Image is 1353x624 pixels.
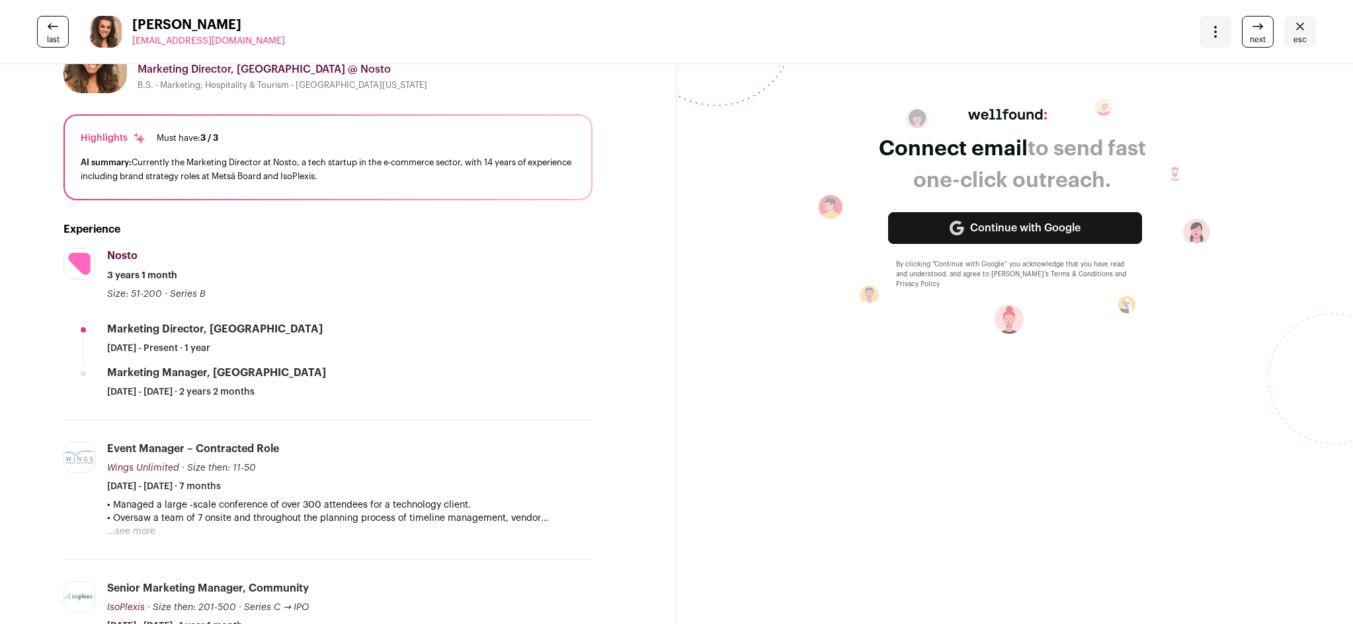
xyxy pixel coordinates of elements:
span: [DATE] - [DATE] · 2 years 2 months [107,385,255,399]
div: Event Manager – Contracted Role [107,442,279,456]
span: next [1250,34,1266,45]
a: last [37,16,69,48]
div: to send fast one-click outreach. [879,133,1146,196]
span: [DATE] - Present · 1 year [107,342,210,355]
img: ad79df28113aa11173f7cf338bd9a8cf8546d992624ed343c8eee532e5ca9d67.jpg [64,442,95,473]
img: 4a5f7264b727eaf26793ec8522645c30abec439d20ff91bdd78baf3e4995410f.jpg [64,582,95,612]
span: Connect email [879,138,1028,159]
span: · [165,288,167,301]
span: 3 years 1 month [107,269,177,282]
span: Series B [170,290,206,299]
span: 3 / 3 [200,134,218,142]
span: [EMAIL_ADDRESS][DOMAIN_NAME] [132,36,285,46]
span: Nosto [107,251,138,261]
h2: Experience [63,221,593,237]
span: [DATE] - [DATE] · 7 months [107,480,221,493]
div: By clicking “Continue with Google” you acknowledge that you have read and understood, and agree t... [896,260,1134,290]
div: Senior Marketing Manager, Community [107,581,309,596]
div: B.S. - Marketing; Hospitality & Tourism - [GEOGRAPHIC_DATA][US_STATE] [138,80,593,91]
div: Must have: [157,133,218,143]
span: · Size then: 201-500 [147,603,236,612]
span: [PERSON_NAME] [132,16,285,34]
div: Marketing Director, [GEOGRAPHIC_DATA] @ Nosto [138,61,593,77]
div: Currently the Marketing Director at Nosto, a tech startup in the e-commerce sector, with 14 years... [81,155,575,183]
span: · Size then: 11-50 [182,463,256,473]
img: e84be3b3d72673213db22c48b365e36da6fb08c896a5578f8d727b87cedfc90c.jpg [64,249,95,279]
a: Continue with Google [888,212,1142,244]
span: IsoPlexis [107,603,145,612]
span: Wings Unlimited [107,463,179,473]
div: Marketing Manager, [GEOGRAPHIC_DATA] [107,366,326,380]
button: ...see more [107,525,155,538]
span: Series C → IPO [244,603,309,612]
span: AI summary: [81,158,132,167]
span: Size: 51-200 [107,290,162,299]
span: last [47,34,60,45]
div: Marketing Director, [GEOGRAPHIC_DATA] [107,322,323,336]
button: Open dropdown [1200,16,1231,48]
img: 9cd0cd032b1a96d9ff801136c374b1be74efeb935af532e6dec667b9442b8ffa [90,16,122,48]
a: next [1242,16,1274,48]
span: · [239,601,241,614]
span: esc [1293,34,1307,45]
a: [EMAIL_ADDRESS][DOMAIN_NAME] [132,34,285,48]
p: • Managed a large -scale conference of over 300 attendees for a technology client. • Oversaw a te... [107,498,593,525]
div: Highlights [81,132,146,145]
a: Close [1284,16,1316,48]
